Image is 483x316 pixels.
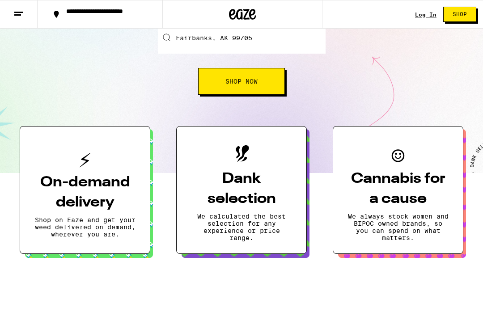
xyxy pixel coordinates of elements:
[347,213,449,241] p: We always stock women and BIPOC owned brands, so you can spend on what matters.
[443,7,476,22] button: Shop
[436,7,483,22] a: Shop
[34,216,136,238] p: Shop on Eaze and get your weed delivered on demand, wherever you are.
[34,173,136,213] h3: On-demand delivery
[20,126,150,254] button: On-demand deliveryShop on Eaze and get your weed delivered on demand, wherever you are.
[453,12,467,17] span: Shop
[225,78,258,84] span: Shop Now
[191,169,292,209] h3: Dank selection
[5,6,64,13] span: Hi. Need any help?
[415,12,436,17] a: Log In
[176,126,307,254] button: Dank selectionWe calculated the best selection for any experience or price range.
[347,169,449,209] h3: Cannabis for a cause
[158,22,326,54] input: Enter your delivery address
[191,213,292,241] p: We calculated the best selection for any experience or price range.
[198,68,285,95] button: Shop Now
[333,126,463,254] button: Cannabis for a causeWe always stock women and BIPOC owned brands, so you can spend on what matters.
